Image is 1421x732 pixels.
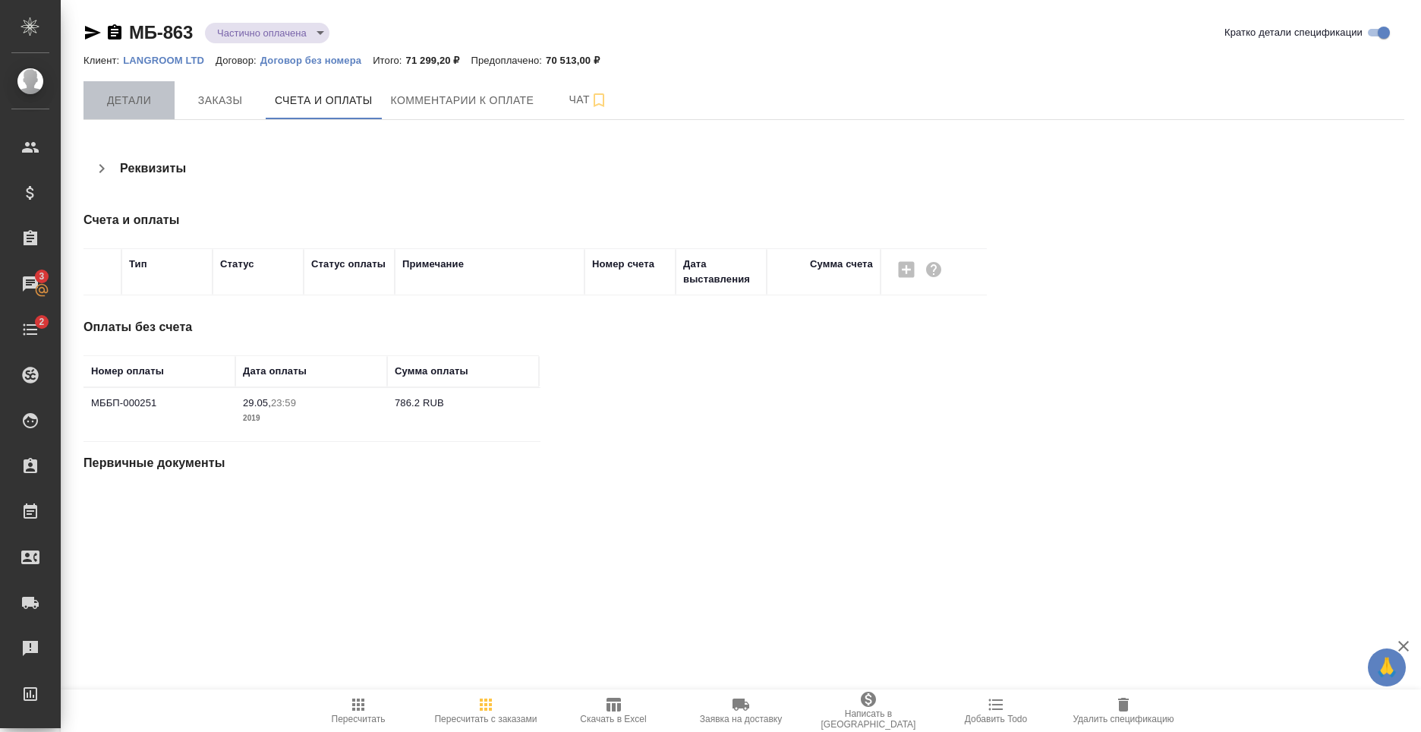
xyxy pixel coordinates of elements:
[184,91,257,110] span: Заказы
[83,55,123,66] p: Клиент:
[243,411,380,426] p: 2019
[205,23,329,43] div: Частично оплачена
[123,55,216,66] p: LANGROOM LTD
[387,388,539,441] td: 786.2 RUB
[129,257,147,272] div: Тип
[260,53,373,66] a: Договор без номера
[552,90,625,109] span: Чат
[1224,25,1363,40] span: Кратко детали спецификации
[4,311,57,349] a: 2
[83,388,235,441] td: МББП-000251
[590,91,608,109] svg: Подписаться
[260,55,373,66] p: Договор без номера
[4,265,57,303] a: 3
[311,257,386,272] div: Статус оплаты
[83,318,964,336] h4: Оплаты без счета
[83,211,964,229] h4: Счета и оплаты
[373,55,405,66] p: Итого:
[120,159,186,178] h4: Реквизиты
[213,27,311,39] button: Частично оплачена
[83,454,964,472] h4: Первичные документы
[30,269,53,284] span: 3
[129,22,193,43] a: МБ-863
[391,91,534,110] span: Комментарии к оплате
[220,257,254,272] div: Статус
[810,257,873,272] div: Сумма счета
[683,257,759,287] div: Дата выставления
[546,55,611,66] p: 70 513,00 ₽
[243,397,271,409] p: 29.05,
[402,257,464,272] div: Примечание
[271,397,296,409] p: 23:59
[1374,652,1400,683] span: 🙏
[275,91,373,110] span: Счета и оплаты
[216,55,260,66] p: Договор:
[395,364,468,379] div: Сумма оплаты
[93,91,165,110] span: Детали
[592,257,654,272] div: Номер счета
[123,53,216,66] a: LANGROOM LTD
[83,24,102,42] button: Скопировать ссылку для ЯМессенджера
[406,55,471,66] p: 71 299,20 ₽
[91,364,164,379] div: Номер оплаты
[106,24,124,42] button: Скопировать ссылку
[1368,648,1406,686] button: 🙏
[471,55,547,66] p: Предоплачено:
[30,314,53,330] span: 2
[243,364,307,379] div: Дата оплаты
